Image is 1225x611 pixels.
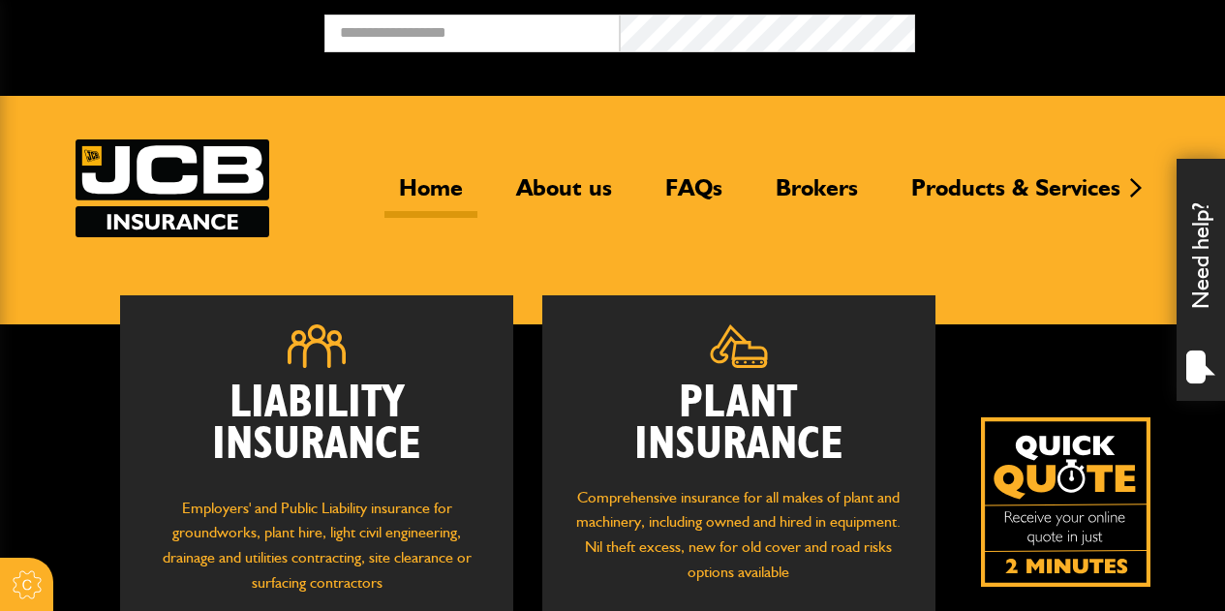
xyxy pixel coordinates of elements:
img: JCB Insurance Services logo [76,139,269,237]
a: Home [384,173,477,218]
a: About us [502,173,627,218]
p: Comprehensive insurance for all makes of plant and machinery, including owned and hired in equipm... [571,485,906,584]
h2: Plant Insurance [571,382,906,466]
a: Products & Services [897,173,1135,218]
div: Need help? [1177,159,1225,401]
a: Get your insurance quote isn just 2-minutes [981,417,1150,587]
a: JCB Insurance Services [76,139,269,237]
h2: Liability Insurance [149,382,484,476]
p: Employers' and Public Liability insurance for groundworks, plant hire, light civil engineering, d... [149,496,484,605]
a: FAQs [651,173,737,218]
a: Brokers [761,173,873,218]
button: Broker Login [915,15,1210,45]
img: Quick Quote [981,417,1150,587]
